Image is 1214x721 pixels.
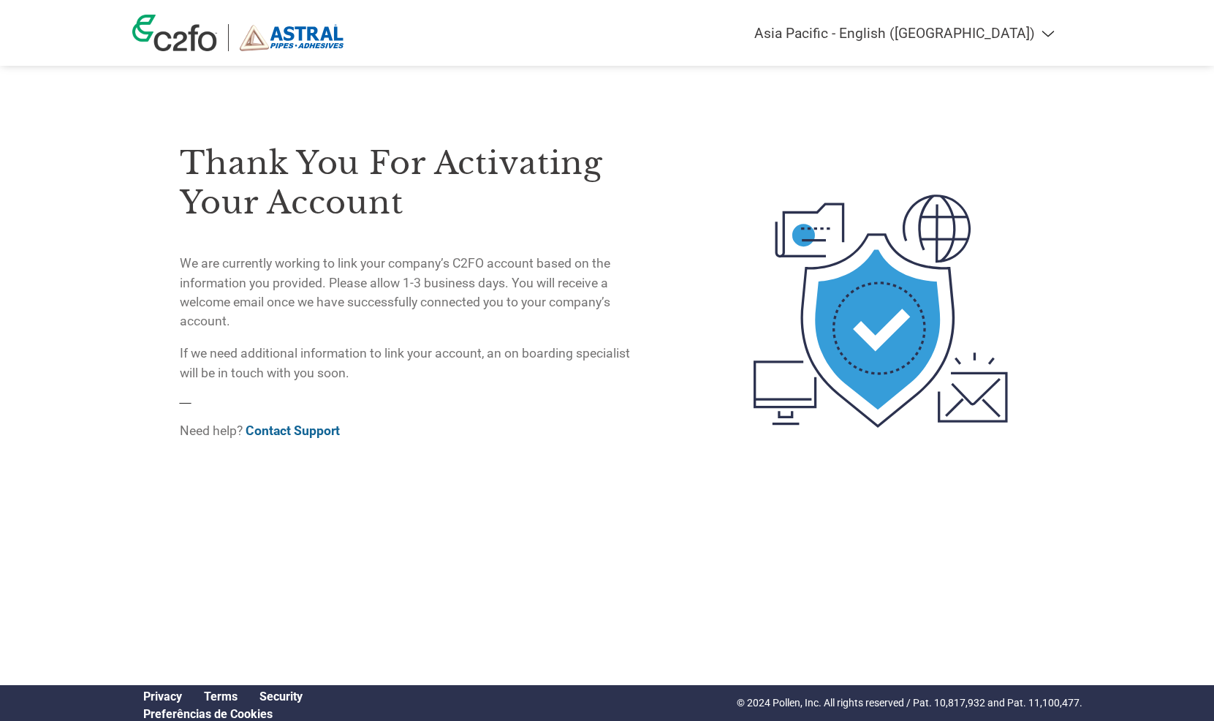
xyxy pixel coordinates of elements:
[726,112,1034,510] img: activated
[180,344,642,382] p: If we need additional information to link your account, an on boarding specialist will be in touc...
[204,690,238,703] a: Terms
[180,254,642,331] p: We are currently working to link your company’s C2FO account based on the information you provide...
[246,423,340,438] a: Contact Support
[143,690,182,703] a: Privacy
[737,695,1082,711] p: © 2024 Pollen, Inc. All rights reserved / Pat. 10,817,932 and Pat. 11,100,477.
[180,421,642,440] p: Need help?
[132,15,217,51] img: c2fo logo
[259,690,303,703] a: Security
[132,707,314,721] div: Open Cookie Preferences Modal
[240,24,344,51] img: Astral
[180,143,642,222] h3: Thank you for activating your account
[143,707,273,721] a: Cookie Preferences, opens a dedicated popup modal window
[180,112,642,453] div: —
